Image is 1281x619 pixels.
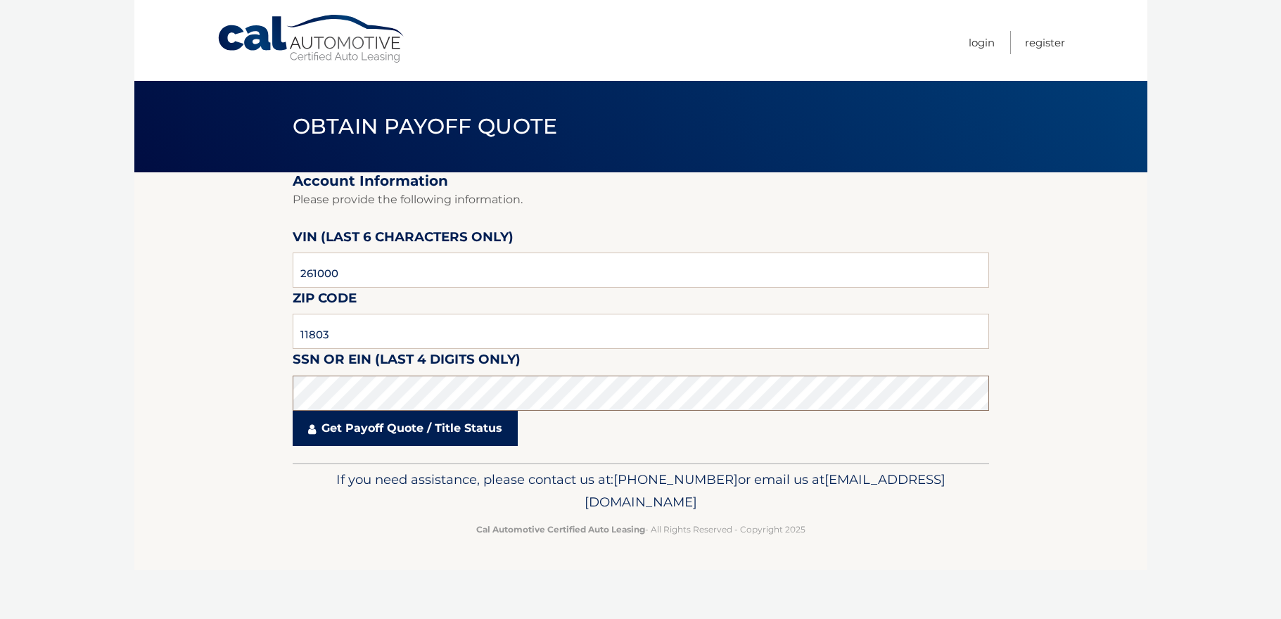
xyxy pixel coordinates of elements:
span: Obtain Payoff Quote [293,113,558,139]
p: Please provide the following information. [293,190,989,210]
p: If you need assistance, please contact us at: or email us at [302,468,980,513]
h2: Account Information [293,172,989,190]
strong: Cal Automotive Certified Auto Leasing [476,524,645,535]
label: VIN (last 6 characters only) [293,226,514,253]
p: - All Rights Reserved - Copyright 2025 [302,522,980,537]
a: Login [969,31,995,54]
span: [PHONE_NUMBER] [613,471,738,487]
a: Register [1025,31,1065,54]
a: Get Payoff Quote / Title Status [293,411,518,446]
label: SSN or EIN (last 4 digits only) [293,349,521,375]
a: Cal Automotive [217,14,407,64]
label: Zip Code [293,288,357,314]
